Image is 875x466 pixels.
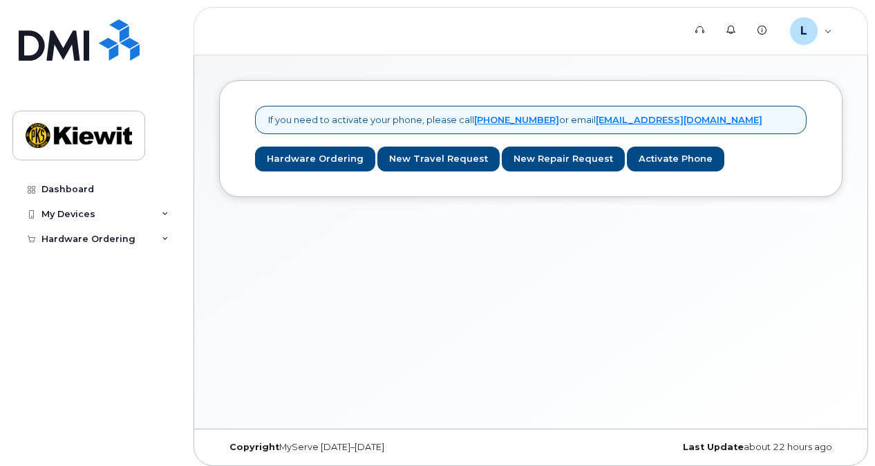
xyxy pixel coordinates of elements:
[229,442,279,452] strong: Copyright
[219,442,427,453] div: MyServe [DATE]–[DATE]
[627,147,724,172] a: Activate Phone
[683,442,744,452] strong: Last Update
[596,114,762,125] a: [EMAIL_ADDRESS][DOMAIN_NAME]
[268,113,762,127] p: If you need to activate your phone, please call or email
[634,442,843,453] div: about 22 hours ago
[255,147,375,172] a: Hardware Ordering
[474,114,559,125] a: [PHONE_NUMBER]
[377,147,500,172] a: New Travel Request
[502,147,625,172] a: New Repair Request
